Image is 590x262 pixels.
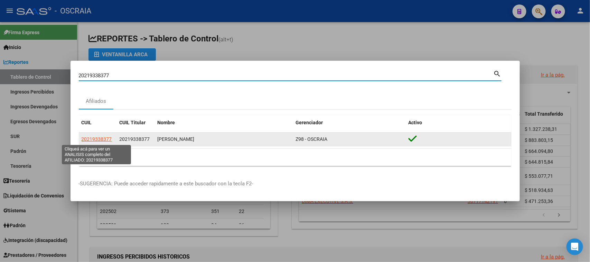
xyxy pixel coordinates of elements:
datatable-header-cell: CUIL [79,115,117,130]
span: Z98 - OSCRAIA [296,136,328,142]
datatable-header-cell: Nombre [155,115,293,130]
datatable-header-cell: CUIL Titular [117,115,155,130]
span: CUIL Titular [120,120,146,125]
div: Open Intercom Messenger [566,239,583,255]
div: Afiliados [86,97,106,105]
span: Nombre [158,120,175,125]
mat-icon: search [494,69,502,77]
div: [PERSON_NAME] [158,135,290,143]
p: -SUGERENCIA: Puede acceder rapidamente a este buscador con la tecla F2- [79,180,512,188]
span: 20219338377 [82,136,112,142]
div: 1 total [79,149,512,166]
span: Activo [409,120,422,125]
span: 20219338377 [120,136,150,142]
datatable-header-cell: Gerenciador [293,115,406,130]
span: Gerenciador [296,120,323,125]
datatable-header-cell: Activo [406,115,512,130]
span: CUIL [82,120,92,125]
